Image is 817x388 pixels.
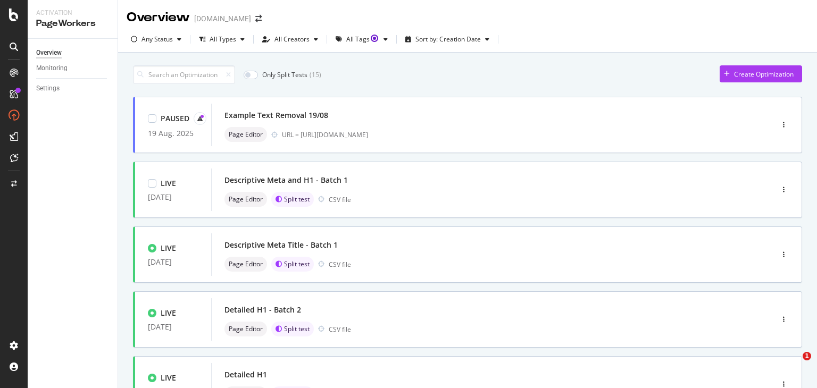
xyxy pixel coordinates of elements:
[734,70,794,79] div: Create Optimization
[36,47,110,58] a: Overview
[148,258,198,266] div: [DATE]
[329,195,351,204] div: CSV file
[161,373,176,383] div: LIVE
[127,31,186,48] button: Any Status
[271,257,314,272] div: brand label
[224,110,328,121] div: Example Text Removal 19/08
[36,63,110,74] a: Monitoring
[274,36,310,43] div: All Creators
[284,196,310,203] span: Split test
[224,127,267,142] div: neutral label
[401,31,494,48] button: Sort by: Creation Date
[329,260,351,269] div: CSV file
[331,31,392,48] button: All TagsTooltip anchor
[36,9,109,18] div: Activation
[194,13,251,24] div: [DOMAIN_NAME]
[127,9,190,27] div: Overview
[415,36,481,43] div: Sort by: Creation Date
[781,352,806,377] iframe: Intercom live chat
[229,261,263,267] span: Page Editor
[255,15,262,22] div: arrow-right-arrow-left
[161,178,176,189] div: LIVE
[224,305,301,315] div: Detailed H1 - Batch 2
[284,326,310,332] span: Split test
[262,70,307,79] div: Only Split Tests
[224,257,267,272] div: neutral label
[36,47,62,58] div: Overview
[148,323,198,331] div: [DATE]
[36,18,109,30] div: PageWorkers
[258,31,322,48] button: All Creators
[36,83,110,94] a: Settings
[141,36,173,43] div: Any Status
[329,325,351,334] div: CSV file
[161,308,176,318] div: LIVE
[271,192,314,207] div: brand label
[229,131,263,138] span: Page Editor
[148,193,198,201] div: [DATE]
[224,192,267,207] div: neutral label
[224,369,267,380] div: Detailed H1
[310,70,321,79] div: ( 15 )
[133,65,235,84] input: Search an Optimization
[36,83,60,94] div: Settings
[282,130,728,139] div: URL = [URL][DOMAIN_NAME]
[803,352,811,360] span: 1
[720,65,802,82] button: Create Optimization
[224,240,338,250] div: Descriptive Meta Title - Batch 1
[195,31,249,48] button: All Types
[346,36,379,43] div: All Tags
[161,243,176,254] div: LIVE
[224,175,348,185] div: Descriptive Meta and H1 - Batch 1
[370,33,379,43] div: Tooltip anchor
[36,63,68,74] div: Monitoring
[224,322,267,336] div: neutral label
[161,113,189,124] div: PAUSED
[210,36,236,43] div: All Types
[229,196,263,203] span: Page Editor
[271,322,314,336] div: brand label
[148,129,198,138] div: 19 Aug. 2025
[284,261,310,267] span: Split test
[229,326,263,332] span: Page Editor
